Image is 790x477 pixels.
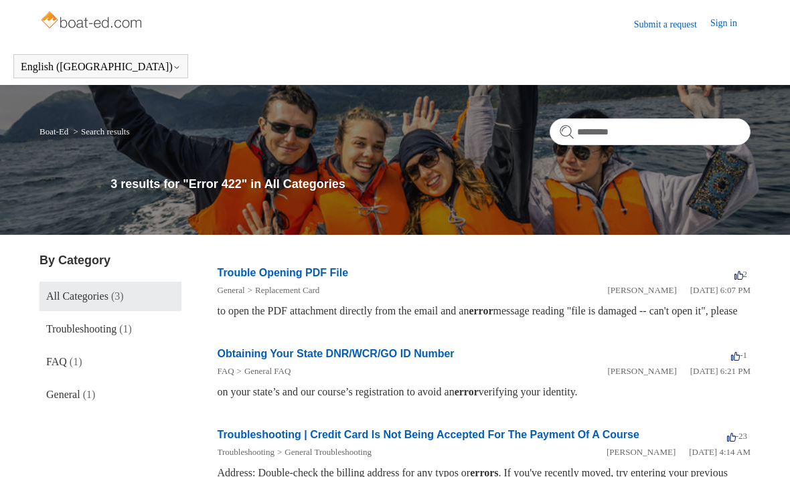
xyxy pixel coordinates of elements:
[39,126,71,136] li: Boat-Ed
[234,365,291,378] li: General FAQ
[727,431,747,441] span: -23
[39,126,68,136] a: Boat-Ed
[119,323,132,335] span: (1)
[218,348,455,359] a: Obtaining Your State DNR/WCR/GO ID Number
[83,389,96,400] span: (1)
[734,269,748,279] span: 2
[455,386,479,397] em: error
[550,118,750,145] input: Search
[46,356,67,367] span: FAQ
[39,314,181,344] a: Troubleshooting (1)
[274,446,372,459] li: General Troubleshooting
[39,347,181,377] a: FAQ (1)
[39,252,181,270] h3: By Category
[469,305,493,316] em: error
[710,16,750,32] a: Sign in
[39,380,181,409] a: General (1)
[218,366,234,376] a: FAQ
[690,366,750,376] time: 01/05/2024, 18:21
[218,285,245,295] a: General
[218,284,245,297] li: General
[46,290,108,302] span: All Categories
[607,284,676,297] li: [PERSON_NAME]
[218,365,234,378] li: FAQ
[689,447,750,457] time: 03/16/2022, 04:14
[607,446,676,459] li: [PERSON_NAME]
[39,282,181,311] a: All Categories (3)
[607,365,676,378] li: [PERSON_NAME]
[731,350,747,360] span: -1
[21,61,181,73] button: English ([GEOGRAPHIC_DATA])
[71,126,130,136] li: Search results
[46,389,80,400] span: General
[244,366,291,376] a: General FAQ
[218,384,751,400] div: on your state’s and our course’s registration to avoid an verifying your identity.
[255,285,319,295] a: Replacement Card
[218,267,349,278] a: Trouble Opening PDF File
[690,285,750,295] time: 01/05/2024, 18:07
[285,447,372,457] a: General Troubleshooting
[218,446,274,459] li: Troubleshooting
[218,429,639,440] a: Troubleshooting | Credit Card Is Not Being Accepted For The Payment Of A Course
[110,175,750,193] h1: 3 results for "Error 422" in All Categories
[70,356,82,367] span: (1)
[46,323,116,335] span: Troubleshooting
[218,447,274,457] a: Troubleshooting
[111,290,124,302] span: (3)
[634,17,710,31] a: Submit a request
[218,303,751,319] div: to open the PDF attachment directly from the email and an message reading "file is damaged -- can...
[39,8,146,35] img: Boat-Ed Help Center home page
[245,284,320,297] li: Replacement Card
